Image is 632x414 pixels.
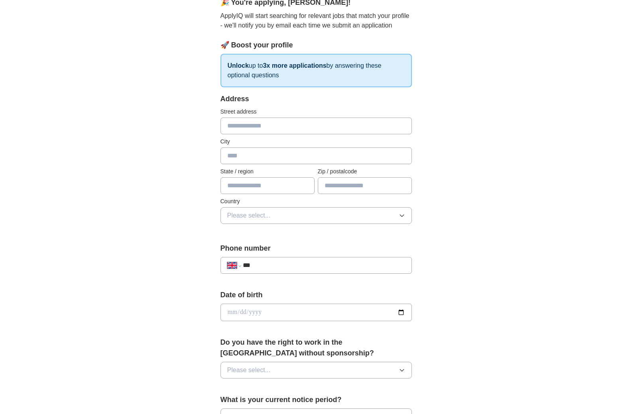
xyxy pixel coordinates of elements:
label: Do you have the right to work in the [GEOGRAPHIC_DATA] without sponsorship? [221,337,412,359]
button: Please select... [221,362,412,379]
label: Phone number [221,243,412,254]
div: Address [221,94,412,104]
strong: Unlock [228,62,249,69]
label: City [221,137,412,146]
label: State / region [221,167,315,176]
label: Date of birth [221,290,412,300]
p: ApplyIQ will start searching for relevant jobs that match your profile - we'll notify you by emai... [221,11,412,30]
span: Please select... [227,211,271,220]
label: What is your current notice period? [221,394,412,405]
span: Please select... [227,365,271,375]
label: Street address [221,108,412,116]
button: Please select... [221,207,412,224]
strong: 3x more applications [263,62,326,69]
label: Zip / postalcode [318,167,412,176]
label: Country [221,197,412,206]
div: 🚀 Boost your profile [221,40,412,51]
p: up to by answering these optional questions [221,54,412,87]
